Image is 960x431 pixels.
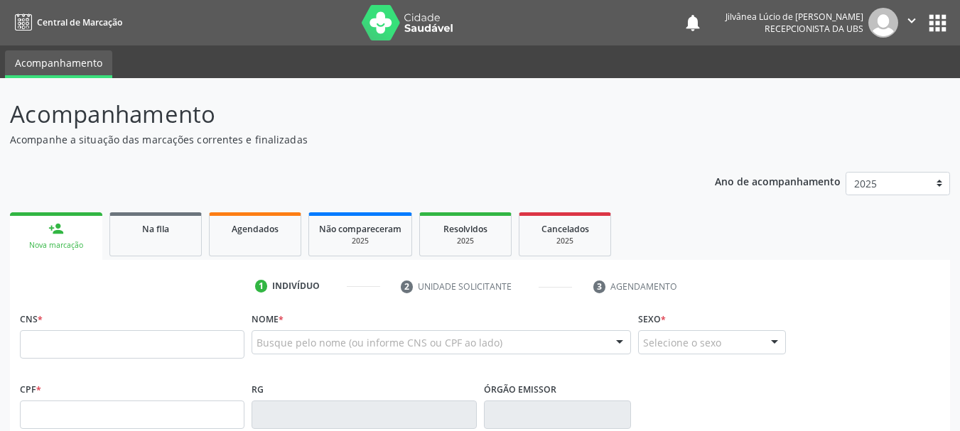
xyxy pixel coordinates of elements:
[257,335,502,350] span: Busque pelo nome (ou informe CNS ou CPF ao lado)
[898,8,925,38] button: 
[20,308,43,330] label: CNS
[484,378,556,400] label: Órgão emissor
[232,223,279,235] span: Agendados
[10,11,122,34] a: Central de Marcação
[683,13,703,33] button: notifications
[20,240,92,251] div: Nova marcação
[638,308,666,330] label: Sexo
[255,280,268,293] div: 1
[904,13,919,28] i: 
[10,97,668,132] p: Acompanhamento
[319,223,401,235] span: Não compareceram
[5,50,112,78] a: Acompanhamento
[541,223,589,235] span: Cancelados
[37,16,122,28] span: Central de Marcação
[726,11,863,23] div: Jilvânea Lúcio de [PERSON_NAME]
[319,236,401,246] div: 2025
[643,335,721,350] span: Selecione o sexo
[443,223,487,235] span: Resolvidos
[48,221,64,236] div: person_add
[430,236,501,246] div: 2025
[10,132,668,147] p: Acompanhe a situação das marcações correntes e finalizadas
[868,8,898,38] img: img
[529,236,600,246] div: 2025
[252,308,284,330] label: Nome
[252,378,264,400] label: RG
[715,172,841,190] p: Ano de acompanhamento
[272,280,320,293] div: Indivíduo
[142,223,169,235] span: Na fila
[925,11,950,36] button: apps
[765,23,863,35] span: Recepcionista da UBS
